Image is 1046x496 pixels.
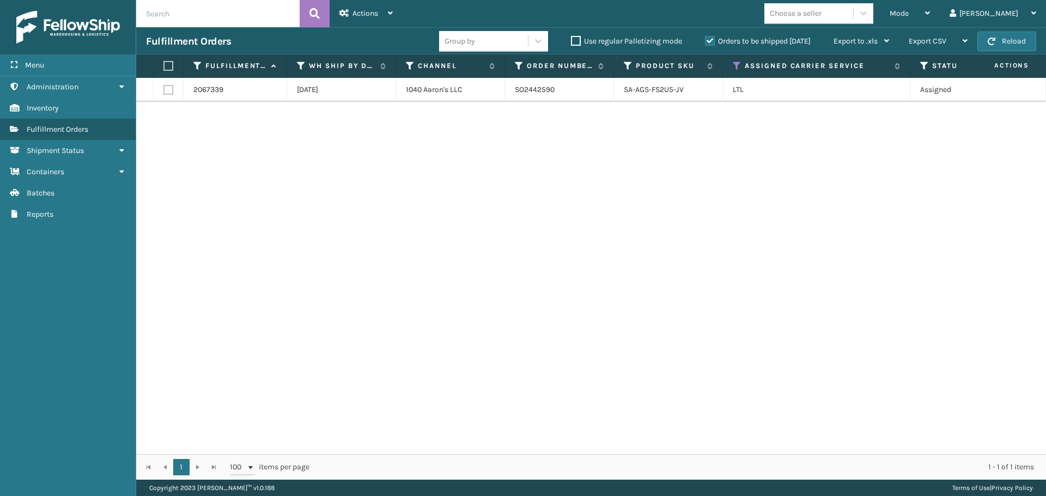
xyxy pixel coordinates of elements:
[571,36,682,46] label: Use regular Palletizing mode
[27,146,84,155] span: Shipment Status
[705,36,811,46] label: Orders to be shipped [DATE]
[505,78,614,102] td: SO2442590
[287,78,396,102] td: [DATE]
[352,9,378,18] span: Actions
[27,82,78,91] span: Administration
[27,210,53,219] span: Reports
[770,8,822,19] div: Choose a seller
[16,11,120,44] img: logo
[27,125,88,134] span: Fulfillment Orders
[25,60,44,70] span: Menu
[173,459,190,475] a: 1
[624,85,684,94] a: SA-AGS-FS2U5-JV
[27,188,54,198] span: Batches
[910,78,1019,102] td: Assigned
[960,57,1036,75] span: Actions
[745,61,889,71] label: Assigned Carrier Service
[418,61,484,71] label: Channel
[834,36,878,46] span: Export to .xls
[396,78,505,102] td: 1040 Aaron's LLC
[952,480,1033,496] div: |
[309,61,375,71] label: WH Ship By Date
[27,167,64,176] span: Containers
[723,78,910,102] td: LTL
[193,84,223,95] a: 2067339
[909,36,946,46] span: Export CSV
[527,61,593,71] label: Order Number
[325,462,1034,473] div: 1 - 1 of 1 items
[992,484,1033,492] a: Privacy Policy
[636,61,702,71] label: Product SKU
[977,32,1036,51] button: Reload
[205,61,266,71] label: Fulfillment Order Id
[932,61,998,71] label: Status
[230,462,246,473] span: 100
[230,459,309,475] span: items per page
[149,480,275,496] p: Copyright 2023 [PERSON_NAME]™ v 1.0.188
[445,35,475,47] div: Group by
[952,484,990,492] a: Terms of Use
[146,35,231,48] h3: Fulfillment Orders
[890,9,909,18] span: Mode
[27,103,59,113] span: Inventory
